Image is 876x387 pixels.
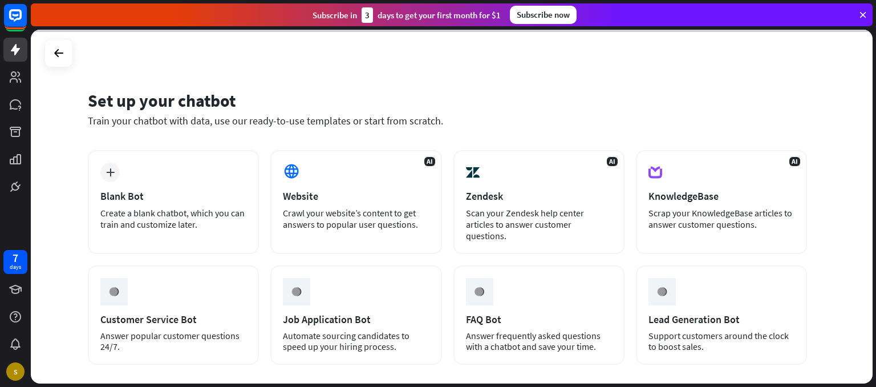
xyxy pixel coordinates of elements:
[362,7,373,23] div: 3
[313,7,501,23] div: Subscribe in days to get your first month for $1
[13,253,18,263] div: 7
[3,250,27,274] a: 7 days
[510,6,577,24] div: Subscribe now
[6,362,25,381] div: S
[10,263,21,271] div: days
